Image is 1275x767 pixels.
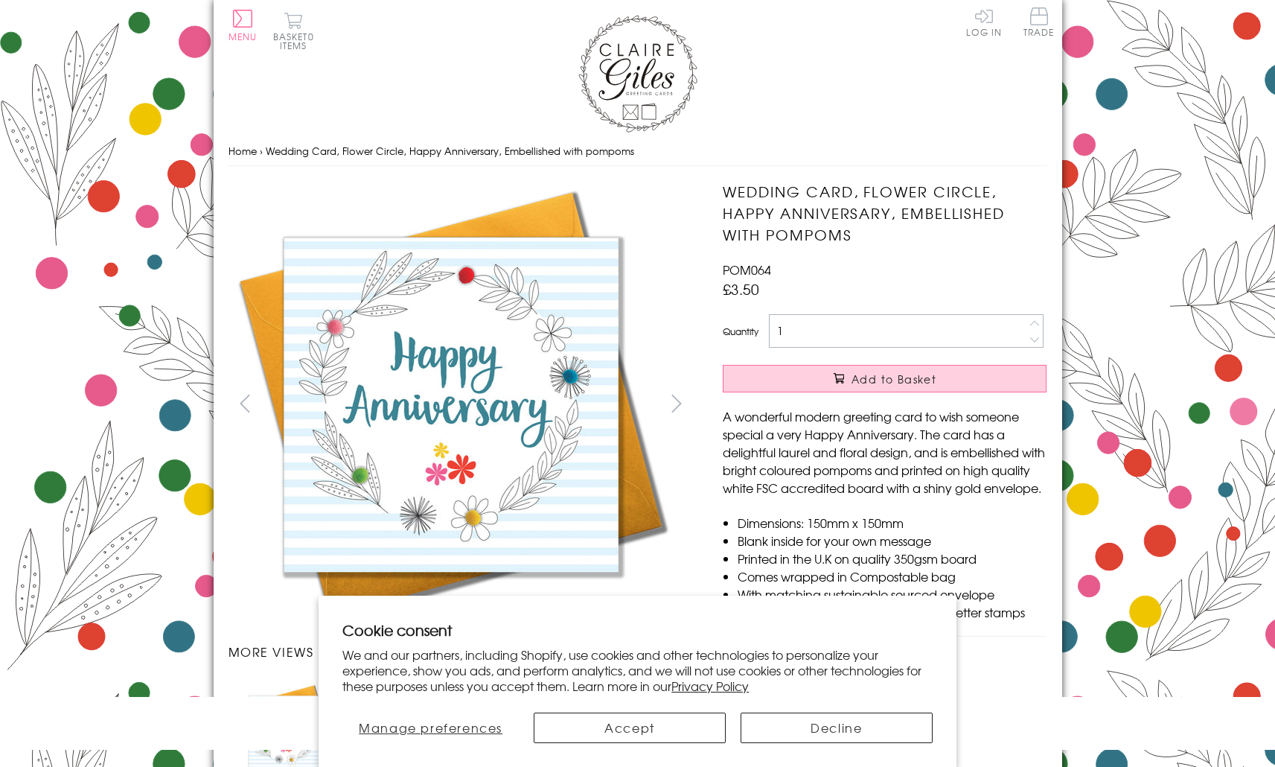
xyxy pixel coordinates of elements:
button: Accept [534,713,726,743]
span: Menu [229,30,258,43]
p: We and our partners, including Shopify, use cookies and other technologies to personalize your ex... [342,647,933,693]
img: Wedding Card, Flower Circle, Happy Anniversary, Embellished with pompoms [693,181,1140,626]
img: Wedding Card, Flower Circle, Happy Anniversary, Embellished with pompoms [228,181,674,628]
p: A wonderful modern greeting card to wish someone special a very Happy Anniversary. The card has a... [723,407,1046,497]
li: Dimensions: 150mm x 150mm [738,514,1046,532]
span: £3.50 [723,279,759,299]
img: Claire Giles Greetings Cards [578,15,697,133]
button: Add to Basket [723,365,1046,392]
span: › [260,144,263,158]
span: Manage preferences [359,719,502,736]
a: Log In [966,7,1002,36]
button: Basket0 items [273,12,314,50]
nav: breadcrumbs [229,136,1047,167]
h2: Cookie consent [342,620,933,640]
li: Comes wrapped in Compostable bag [738,567,1046,585]
button: Decline [741,713,933,743]
button: Manage preferences [342,713,519,743]
h1: Wedding Card, Flower Circle, Happy Anniversary, Embellished with pompoms [723,181,1046,245]
button: Menu [229,10,258,41]
span: Wedding Card, Flower Circle, Happy Anniversary, Embellished with pompoms [266,144,634,158]
button: next [659,386,693,420]
a: Privacy Policy [671,677,749,695]
span: Add to Basket [851,372,936,386]
span: POM064 [723,261,771,279]
h3: More views [229,643,694,661]
a: Home [229,144,257,158]
li: With matching sustainable sourced envelope [738,585,1046,603]
span: 0 items [280,30,314,52]
span: Trade [1023,7,1055,36]
button: prev [229,386,262,420]
li: Blank inside for your own message [738,532,1046,550]
label: Quantity [723,325,758,338]
li: Printed in the U.K on quality 350gsm board [738,550,1046,567]
a: Trade [1023,7,1055,39]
